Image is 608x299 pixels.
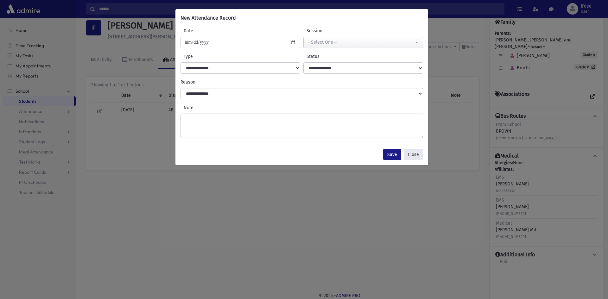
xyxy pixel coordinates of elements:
button: --Select One-- [303,37,423,48]
label: Date [180,28,240,34]
label: Type [180,53,240,60]
label: Reason [179,79,425,85]
label: Status [303,53,363,60]
button: Close [404,149,423,160]
label: Note [180,104,423,111]
div: --Select One-- [307,39,414,46]
h6: New Attendance Record [180,14,236,22]
label: Session [303,28,363,34]
button: Save [383,149,401,160]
